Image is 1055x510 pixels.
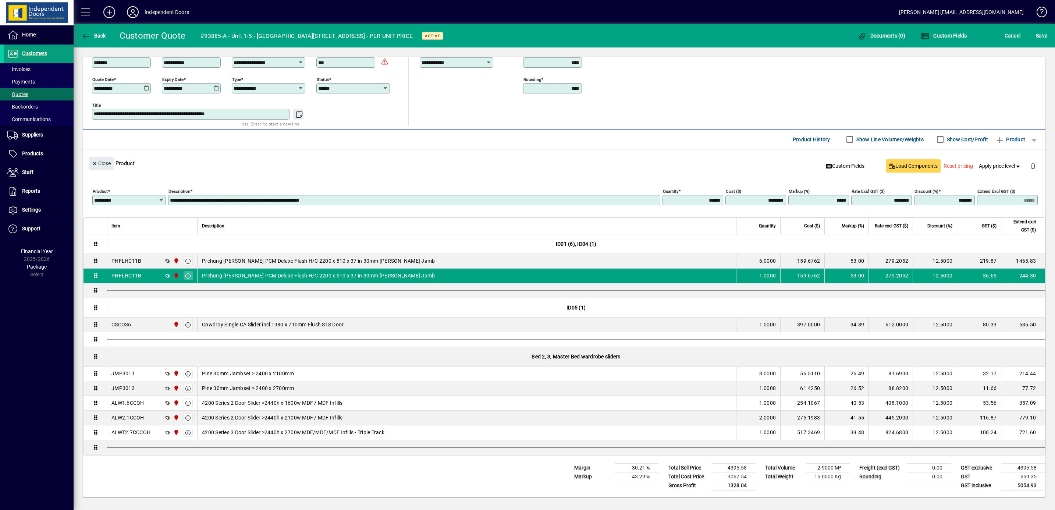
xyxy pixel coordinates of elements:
[107,298,1045,317] div: ID05 (1)
[857,33,905,39] span: Documents (0)
[22,150,43,156] span: Products
[1024,157,1042,175] button: Delete
[873,414,908,421] div: 445.2000
[1031,1,1046,25] a: Knowledge Base
[979,162,1022,170] span: Apply price level
[780,366,824,381] td: 56.5110
[957,254,1001,269] td: 219.87
[759,429,776,436] span: 1.0000
[907,472,951,481] td: 0.00
[761,463,806,472] td: Total Volume
[1001,381,1045,396] td: 77.72
[4,63,74,75] a: Invoices
[232,77,241,82] mat-label: Type
[759,399,776,407] span: 1.0000
[665,481,711,490] td: Gross Profit
[824,366,868,381] td: 26.49
[957,463,1001,472] td: GST exclusive
[899,6,1024,18] div: [PERSON_NAME] [EMAIL_ADDRESS][DOMAIN_NAME]
[759,321,776,328] span: 1.0000
[873,272,908,279] div: 279.2052
[856,472,907,481] td: Rounding
[202,399,343,407] span: 4200 Series 2 Door Slider >2440h x 1600w MDF / MDF Infills
[665,463,711,472] td: Total Sell Price
[824,411,868,425] td: 41.55
[995,134,1025,145] span: Product
[79,29,108,42] button: Back
[107,347,1045,366] div: Bed 2, 3, Master Bed wardrobe sliders
[107,234,1045,254] div: ID01 (6), ID04 (1)
[4,26,74,44] a: Home
[855,136,924,143] label: Show Line Volumes/Weights
[856,29,907,42] button: Documents (0)
[171,369,180,378] span: Christchurch
[804,222,820,230] span: Cost ($)
[171,257,180,265] span: Christchurch
[4,220,74,238] a: Support
[22,188,40,194] span: Reports
[4,182,74,201] a: Reports
[202,429,384,436] span: 4200 Series 3 Door Slider >2440h x 2700w MDF/MDF/MDF Infills - Triple Track
[111,385,135,392] div: JMP3013
[615,463,659,472] td: 30.21 %
[780,254,824,269] td: 159.6762
[759,257,776,265] span: 6.0000
[957,366,1001,381] td: 32.17
[945,136,988,143] label: Show Cost/Profit
[202,321,344,328] span: Cowdroy Single CA Slider incl 1980 x 710mm Flush S1S Door
[790,133,833,146] button: Product History
[780,269,824,283] td: 159.6762
[171,428,180,436] span: Christchurch
[759,222,776,230] span: Quantity
[171,272,180,280] span: Christchurch
[759,272,776,279] span: 1.0000
[913,396,957,411] td: 12.5000
[83,150,1045,177] div: Product
[957,425,1001,440] td: 108.24
[1036,30,1047,42] span: ave
[111,257,141,265] div: PHFLHC11B
[1001,366,1045,381] td: 214.44
[4,163,74,182] a: Staff
[886,159,941,173] button: Load Components
[92,77,114,82] mat-label: Quote date
[873,385,908,392] div: 88.8200
[1001,254,1045,269] td: 1465.83
[875,222,908,230] span: Rate excl GST ($)
[873,429,908,436] div: 824.6800
[826,162,865,170] span: Custom Fields
[663,188,678,194] mat-label: Quantity
[913,425,957,440] td: 12.5000
[1001,396,1045,411] td: 357.09
[120,30,186,42] div: Customer Quote
[87,160,116,166] app-page-header-button: Close
[907,463,951,472] td: 0.00
[425,33,440,38] span: Active
[1024,162,1042,169] app-page-header-button: Delete
[957,318,1001,332] td: 80.33
[806,463,850,472] td: 2.9000 M³
[1001,463,1045,472] td: 4395.58
[852,188,885,194] mat-label: Rate excl GST ($)
[22,169,33,175] span: Staff
[780,318,824,332] td: 397.0000
[7,116,51,122] span: Communications
[22,226,40,231] span: Support
[4,145,74,163] a: Products
[957,381,1001,396] td: 11.66
[89,157,114,170] button: Close
[957,269,1001,283] td: 36.65
[914,188,938,194] mat-label: Discount (%)
[571,472,615,481] td: Markup
[711,463,756,472] td: 4395.58
[806,472,850,481] td: 15.0000 Kg
[1005,30,1021,42] span: Cancel
[873,257,908,265] div: 279.2052
[21,248,53,254] span: Financial Year
[761,472,806,481] td: Total Weight
[957,481,1001,490] td: GST inclusive
[81,33,106,39] span: Back
[913,269,957,283] td: 12.5000
[1001,425,1045,440] td: 721.60
[7,104,38,110] span: Backorders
